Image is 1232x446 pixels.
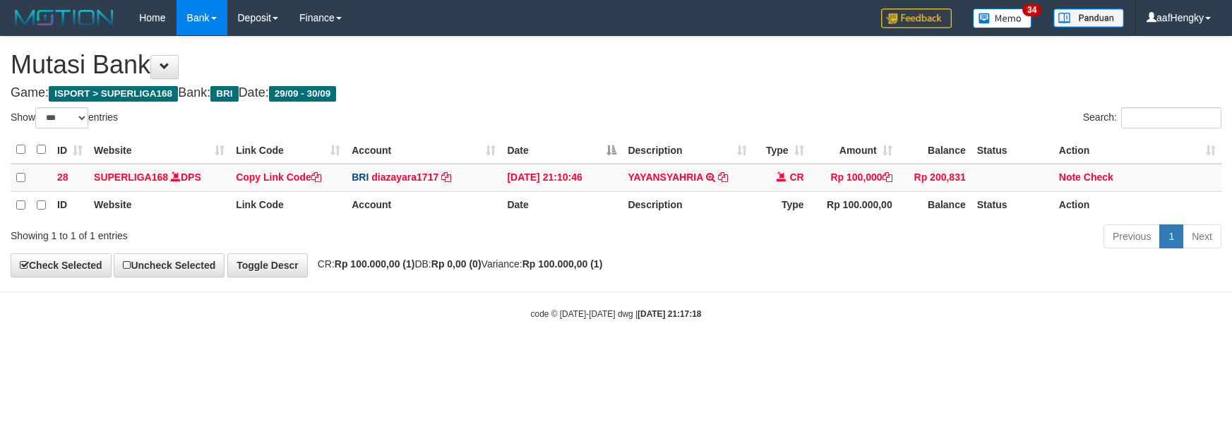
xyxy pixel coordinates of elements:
[11,223,503,243] div: Showing 1 to 1 of 1 entries
[971,191,1053,219] th: Status
[88,136,230,164] th: Website: activate to sort column ascending
[88,164,230,192] td: DPS
[883,171,892,183] a: Copy Rp 100,000 to clipboard
[49,86,178,102] span: ISPORT > SUPERLIGA168
[441,171,451,183] a: Copy diazayara1717 to clipboard
[789,171,803,183] span: CR
[1053,8,1124,28] img: panduan.png
[236,171,321,183] a: Copy Link Code
[352,171,369,183] span: BRI
[35,107,88,128] select: Showentries
[114,253,225,277] a: Uncheck Selected
[1104,224,1160,248] a: Previous
[1053,191,1221,219] th: Action
[501,136,622,164] th: Date: activate to sort column descending
[1083,107,1221,128] label: Search:
[11,51,1221,79] h1: Mutasi Bank
[501,164,622,192] td: [DATE] 21:10:46
[346,136,501,164] th: Account: activate to sort column ascending
[230,136,346,164] th: Link Code: activate to sort column ascending
[1084,171,1113,183] a: Check
[11,253,112,277] a: Check Selected
[11,107,118,128] label: Show entries
[973,8,1032,28] img: Button%20Memo.svg
[753,136,810,164] th: Type: activate to sort column ascending
[638,309,701,319] strong: [DATE] 21:17:18
[11,86,1221,100] h4: Game: Bank: Date:
[57,171,68,183] span: 28
[346,191,501,219] th: Account
[311,258,603,270] span: CR: DB: Variance:
[881,8,952,28] img: Feedback.jpg
[810,191,898,219] th: Rp 100.000,00
[898,136,971,164] th: Balance
[52,191,88,219] th: ID
[227,253,308,277] a: Toggle Descr
[971,136,1053,164] th: Status
[269,86,337,102] span: 29/09 - 30/09
[810,164,898,192] td: Rp 100,000
[1121,107,1221,128] input: Search:
[335,258,415,270] strong: Rp 100.000,00 (1)
[628,171,702,183] a: YAYANSYAHRIA
[898,191,971,219] th: Balance
[230,191,346,219] th: Link Code
[1022,4,1041,16] span: 34
[1183,224,1221,248] a: Next
[753,191,810,219] th: Type
[52,136,88,164] th: ID: activate to sort column ascending
[94,171,168,183] a: SUPERLIGA168
[898,164,971,192] td: Rp 200,831
[210,86,238,102] span: BRI
[11,7,118,28] img: MOTION_logo.png
[522,258,603,270] strong: Rp 100.000,00 (1)
[431,258,482,270] strong: Rp 0,00 (0)
[622,136,752,164] th: Description: activate to sort column ascending
[501,191,622,219] th: Date
[718,171,728,183] a: Copy YAYANSYAHRIA to clipboard
[88,191,230,219] th: Website
[810,136,898,164] th: Amount: activate to sort column ascending
[531,309,702,319] small: code © [DATE]-[DATE] dwg |
[1053,136,1221,164] th: Action: activate to sort column ascending
[622,191,752,219] th: Description
[371,171,438,183] a: diazayara1717
[1059,171,1081,183] a: Note
[1159,224,1183,248] a: 1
